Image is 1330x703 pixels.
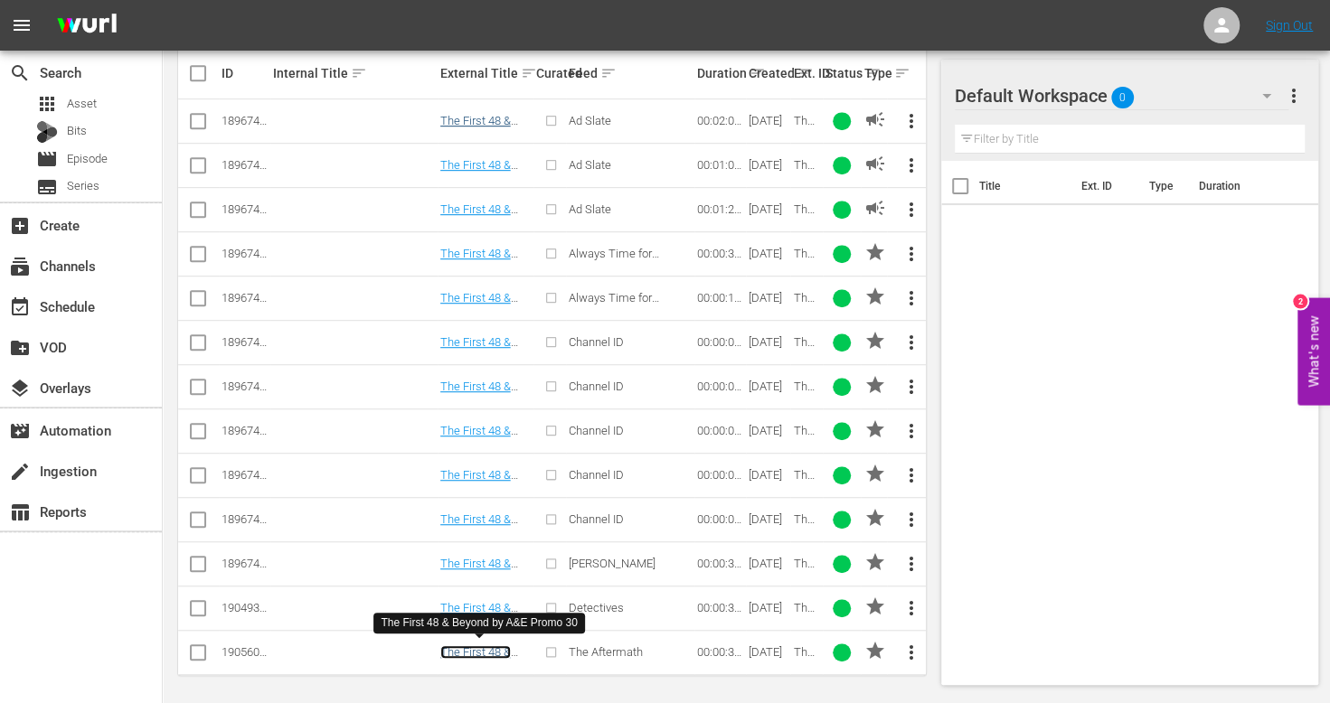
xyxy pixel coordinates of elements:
div: Duration [697,62,743,84]
span: more_vert [901,332,922,353]
span: Ad Slate [569,158,611,172]
div: [DATE] [749,645,788,659]
span: The First 48 & Beyond by A&E Promo 30 [793,557,818,692]
div: 189674423 [222,202,268,216]
span: PROMO [863,595,885,617]
span: Create [9,215,31,237]
span: Asset [67,95,97,113]
span: Search [9,62,31,84]
div: 189674427 [222,468,268,482]
a: The First 48 & Beyond Channel ID 4 [440,468,523,509]
a: The First 48 & Beyond by A&E Promo 30 [440,645,516,686]
div: [DATE] [749,424,788,437]
div: 189674418 [222,247,268,260]
span: [PERSON_NAME] [569,557,656,570]
span: Asset [36,93,58,115]
div: 00:00:30.122 [697,247,743,260]
span: sort [351,65,367,81]
span: more_vert [901,553,922,575]
div: 00:00:15.146 [697,291,743,305]
button: more_vert [890,586,933,630]
span: The First 48 & Beyond by A&E Channel ID 5 [793,512,819,648]
span: more_vert [901,199,922,220]
div: 00:00:01.109 [697,335,743,349]
a: The First 48 & Beyond Justice Promo 15 [440,291,519,332]
div: 00:02:00.085 [697,114,743,127]
span: more_vert [901,464,922,486]
span: PROMO [863,374,885,396]
button: more_vert [890,277,933,320]
span: Ad Slate [569,114,611,127]
button: more_vert [890,409,933,453]
a: The First 48 & Beyond Ad Slate 120 [440,114,524,155]
div: 189674420 [222,557,268,570]
span: more_vert [901,642,922,663]
div: 00:01:29.990 [697,202,743,216]
div: 190493266 [222,601,268,614]
div: [DATE] [749,335,788,349]
span: Ad Slate [569,202,611,216]
span: Channel ID [569,380,624,393]
span: AD [863,197,885,219]
span: more_vert [901,376,922,398]
span: more_vert [901,287,922,309]
span: more_vert [901,597,922,619]
span: Detectives [569,601,624,614]
img: ans4CAIJ8jUAAAAAAAAAAAAAAAAAAAAAAAAgQb4GAAAAAAAAAAAAAAAAAAAAAAAAJMjXAAAAAAAAAAAAAAAAAAAAAAAAgAT5G... [43,5,130,47]
span: Automation [9,420,31,442]
span: The First 48 & Beyond by A&E Channel ID 4 [793,468,819,604]
a: The First 48 & Beyond by A&E Promo 30 [440,601,516,642]
span: VOD [9,337,31,359]
button: more_vert [890,321,933,364]
span: sort [521,65,537,81]
span: Bits [67,122,87,140]
div: Curated [536,66,563,80]
div: 190560779 [222,645,268,659]
div: 2 [1293,295,1307,309]
div: Created [749,62,788,84]
button: more_vert [890,188,933,231]
button: more_vert [890,144,933,187]
span: sort [600,65,617,81]
span: Channel ID [569,424,624,437]
span: more_vert [901,509,922,530]
div: ID [222,66,268,80]
span: Channel ID [569,468,624,482]
div: Feed [569,62,692,84]
span: The First 48 & Beyond by A&E Ad Slate 90 [793,202,819,338]
div: Ext. ID [793,66,820,80]
span: more_vert [901,243,922,265]
a: The First 48 & Beyond Channel ID 5 [440,512,523,553]
div: Bits [36,121,58,143]
div: 00:00:02.133 [697,380,743,393]
button: more_vert [890,232,933,276]
button: more_vert [890,454,933,497]
span: The Aftermath [569,645,643,659]
div: 00:00:05.005 [697,512,743,526]
span: Always Time for Justice [569,247,659,274]
div: 00:00:04.074 [697,468,743,482]
a: The First 48 & Beyond Channel ID 3 [440,424,523,464]
span: Schedule [9,296,31,318]
span: PROMO [863,286,885,307]
span: The First 48 & Beyond by A&E Channel ID 3 [793,424,819,559]
div: The First 48 & Beyond by A&E Promo 30 [381,615,577,631]
span: Episode [67,150,108,168]
span: PROMO [863,551,885,573]
th: Duration [1188,161,1297,211]
div: [DATE] [749,114,788,127]
span: 0 [1111,79,1134,117]
button: more_vert [890,99,933,143]
div: 189674428 [222,512,268,526]
a: The First 48 & Beyond Ad Slate 60 [440,158,524,199]
span: Reports [9,501,31,523]
div: 189674419 [222,291,268,305]
div: 00:00:30.122 [697,557,743,570]
span: The First 48 & Beyond by A&E Promo 30 [793,247,818,382]
span: The First 48 & Beyond by A&E Ad Slate 60 [793,158,819,294]
button: more_vert [890,542,933,586]
th: Title [979,161,1071,211]
div: [DATE] [749,468,788,482]
a: The First 48 & Beyond Justice Promo 30 [440,247,519,287]
span: The First 48 & Beyond by A&E Channel ID 2 [793,380,819,515]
